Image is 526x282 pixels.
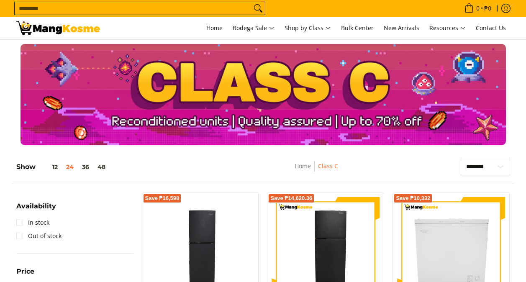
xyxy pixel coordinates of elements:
a: Bulk Center [337,17,378,39]
img: Class C Home &amp; Business Appliances: Up to 70% Off l Mang Kosme [16,21,100,35]
span: Price [16,268,34,275]
button: Search [251,2,265,15]
summary: Open [16,203,56,216]
summary: Open [16,268,34,281]
span: Bulk Center [341,24,374,32]
a: New Arrivals [380,17,423,39]
span: Availability [16,203,56,210]
a: In stock [16,216,49,229]
span: Save ₱10,332 [396,196,430,201]
nav: Main Menu [108,17,510,39]
a: Home [295,162,311,170]
span: Home [206,24,223,32]
span: Save ₱14,620.36 [270,196,312,201]
a: Contact Us [472,17,510,39]
button: 24 [62,164,78,170]
span: • [462,4,494,13]
span: Contact Us [476,24,506,32]
span: Shop by Class [285,23,331,33]
span: ₱0 [483,5,493,11]
nav: Breadcrumbs [243,161,390,180]
a: Home [202,17,227,39]
span: New Arrivals [384,24,419,32]
a: Class C [318,162,338,170]
a: Bodega Sale [228,17,279,39]
a: Out of stock [16,229,62,243]
button: 12 [36,164,62,170]
span: 0 [475,5,481,11]
span: Resources [429,23,466,33]
a: Resources [425,17,470,39]
h5: Show [16,163,110,171]
span: Bodega Sale [233,23,275,33]
span: Save ₱16,598 [145,196,180,201]
button: 36 [78,164,93,170]
button: 48 [93,164,110,170]
a: Shop by Class [280,17,335,39]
